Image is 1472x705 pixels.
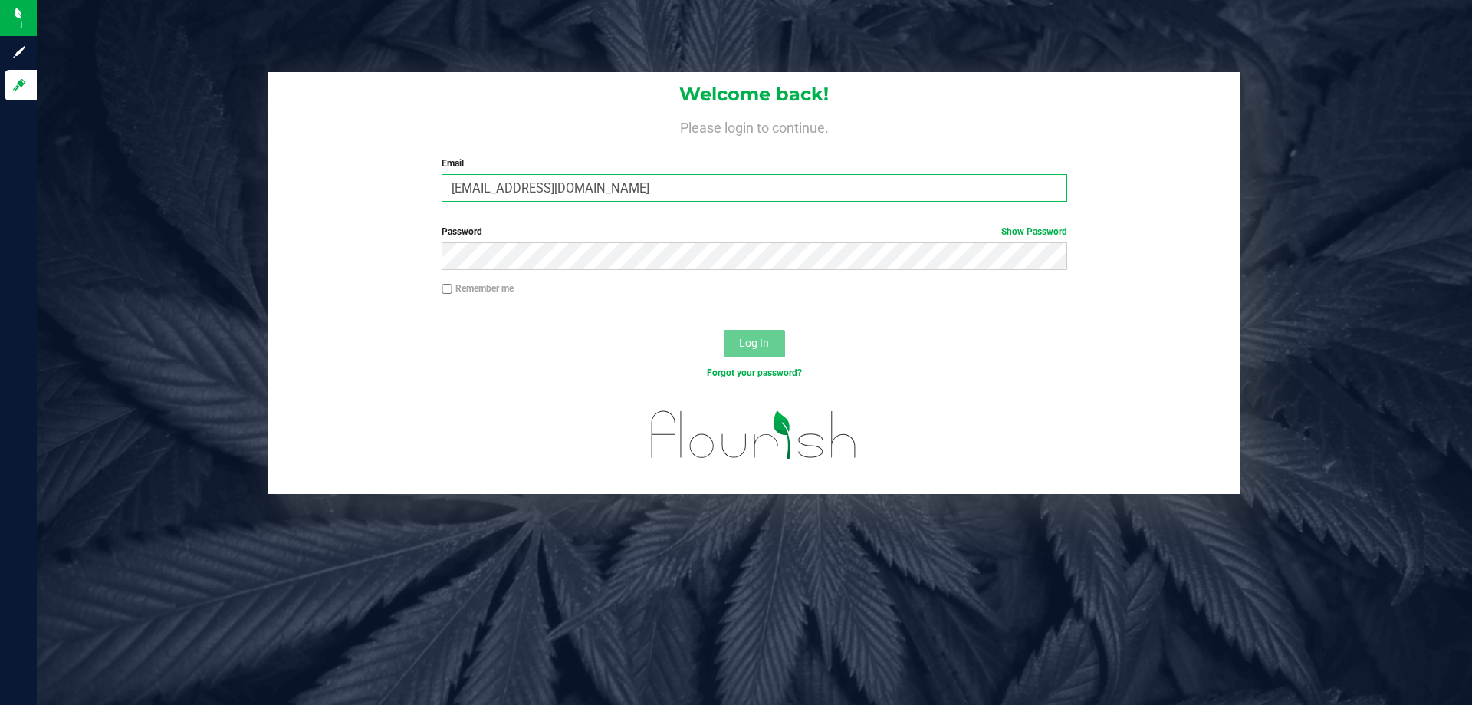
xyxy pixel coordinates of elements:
[442,156,1066,170] label: Email
[442,226,482,237] span: Password
[268,117,1240,135] h4: Please login to continue.
[739,337,769,349] span: Log In
[724,330,785,357] button: Log In
[632,396,876,474] img: flourish_logo.svg
[707,367,802,378] a: Forgot your password?
[1001,226,1067,237] a: Show Password
[442,282,514,295] label: Remember me
[442,284,452,295] input: Remember me
[11,44,27,60] inline-svg: Sign up
[268,84,1240,104] h1: Welcome back!
[11,77,27,93] inline-svg: Log in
